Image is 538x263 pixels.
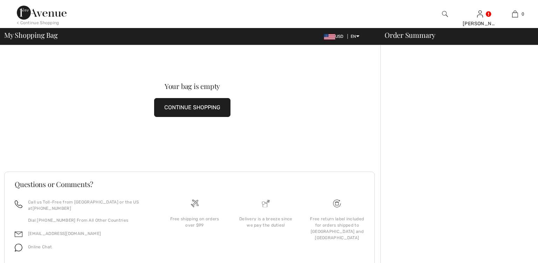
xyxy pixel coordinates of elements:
[324,34,335,40] img: US Dollar
[236,216,296,228] div: Delivery is a breeze since we pay the duties!
[17,6,67,20] img: 1ère Avenue
[477,11,483,17] a: Sign In
[154,98,230,117] button: CONTINUE SHOPPING
[512,10,518,18] img: My Bag
[307,216,367,241] div: Free return label included for orders shipped to [GEOGRAPHIC_DATA] and [GEOGRAPHIC_DATA]
[333,200,341,207] img: Free shipping on orders over $99
[28,244,52,249] span: Online Chat
[477,10,483,18] img: My Info
[324,34,346,39] span: USD
[28,231,101,236] a: [EMAIL_ADDRESS][DOMAIN_NAME]
[376,32,534,39] div: Order Summary
[442,10,448,18] img: search the website
[498,10,532,18] a: 0
[15,230,22,238] img: email
[15,244,22,251] img: chat
[28,217,151,223] p: Dial [PHONE_NUMBER] From All Other Countries
[351,34,359,39] span: EN
[33,206,71,211] a: [PHONE_NUMBER]
[522,11,524,17] span: 0
[262,200,270,207] img: Delivery is a breeze since we pay the duties!
[191,200,199,207] img: Free shipping on orders over $99
[28,199,151,212] p: Call us Toll-Free from [GEOGRAPHIC_DATA] or the US at
[15,200,22,208] img: call
[17,20,59,26] div: < Continue Shopping
[23,83,362,90] div: Your bag is empty
[4,32,58,39] span: My Shopping Bag
[165,216,225,228] div: Free shipping on orders over $99
[15,181,364,188] h3: Questions or Comments?
[463,20,497,27] div: [PERSON_NAME]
